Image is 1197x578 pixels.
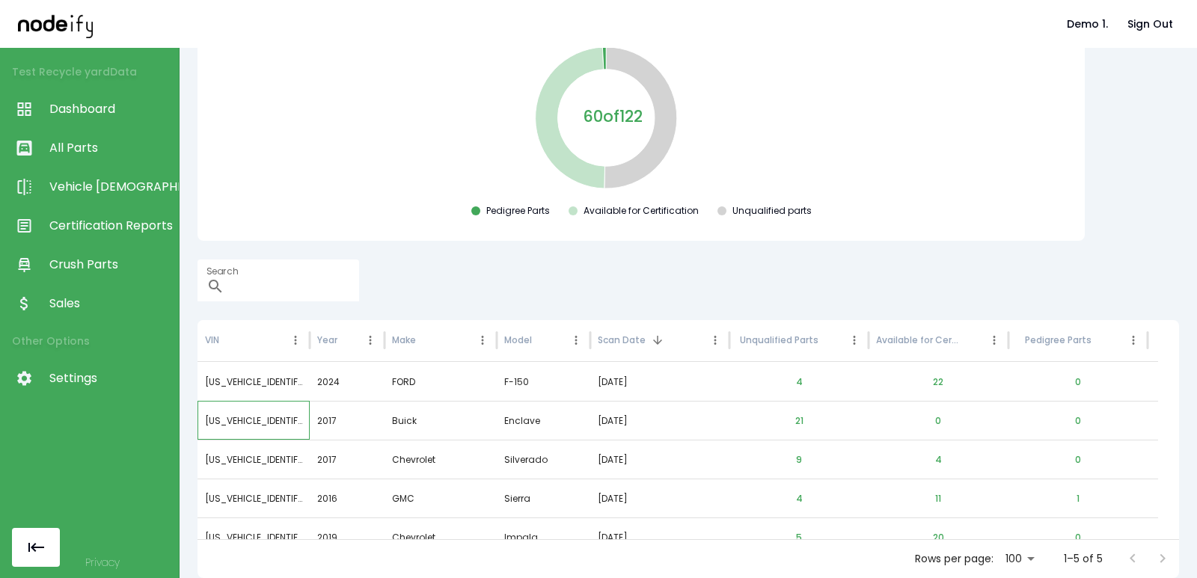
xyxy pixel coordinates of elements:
div: Silverado [497,440,590,479]
div: [DATE] [598,402,722,440]
div: 2017 [310,401,385,440]
div: Enclave [497,401,590,440]
div: VIN [205,333,219,347]
div: Make [392,333,416,347]
p: 60 of 122 [583,105,643,129]
div: Unqualified Parts [740,333,818,347]
span: All Parts [49,139,171,157]
button: Make column menu [472,330,493,351]
div: Chevrolet [385,440,497,479]
div: F-150 [497,362,590,401]
div: 2016 [310,479,385,517]
div: Sierra [497,479,590,517]
button: Pedigree Parts column menu [1123,330,1144,351]
div: Buick [385,401,497,440]
div: Unqualified parts [732,205,812,217]
button: 4 [923,442,954,478]
div: 5GAKVBKDXHJ343914 [198,401,310,440]
span: Sales [49,295,171,313]
button: Scan Date column menu [705,330,726,351]
span: Dashboard [49,100,171,118]
div: 2024 [310,362,385,401]
button: Sort [417,330,438,351]
button: 4 [784,364,815,400]
button: 0 [923,403,953,439]
label: Search [206,265,238,277]
button: 22 [921,364,955,400]
div: 100 [999,548,1040,570]
img: nodeify [18,10,93,37]
div: Pedigree Parts [486,205,550,217]
span: Crush Parts [49,256,171,274]
div: 2017 [310,440,385,479]
div: Available for Certification [584,205,699,217]
button: Sort [1093,330,1114,351]
div: [DATE] [598,518,722,556]
div: Impala [497,517,590,556]
span: Settings [49,369,171,387]
button: VIN column menu [285,330,306,351]
button: Sort [533,330,554,351]
button: 1 [1065,481,1092,517]
div: 1GCNKNEH0HZ319319 [198,440,310,479]
button: Sort [820,330,841,351]
div: 1GTV2MECXGZ309829 [198,479,310,517]
button: Unqualified Parts column menu [844,330,865,351]
button: Available for Certification column menu [984,330,1005,351]
div: [DATE] [598,440,722,479]
button: 11 [923,481,953,517]
button: Sort [647,330,668,351]
button: 5 [784,520,814,556]
div: 2019 [310,517,385,556]
div: 1G1105S31KU140362 [198,517,310,556]
button: 20 [921,520,956,556]
button: Sort [339,330,360,351]
button: Year column menu [360,330,381,351]
button: 9 [784,442,814,478]
div: [DATE] [598,479,722,517]
button: 21 [783,403,815,439]
span: Certification Reports [49,217,171,235]
div: Pedigree Parts [1025,333,1092,347]
div: FORD [385,362,497,401]
p: Rows per page: [915,551,994,566]
button: Sort [221,330,242,351]
button: Demo 1. [1061,10,1114,38]
button: Sign Out [1121,10,1179,38]
div: [DATE] [598,363,722,401]
a: Privacy [85,555,120,570]
div: 1FTFW5L83RKD38503 [198,362,310,401]
div: Chevrolet [385,517,497,556]
button: 4 [784,481,815,517]
p: 1–5 of 5 [1064,551,1103,566]
div: Model [504,333,532,347]
div: Available for Certification [876,333,961,347]
div: Scan Date [598,333,646,347]
div: Year [317,333,337,347]
div: GMC [385,479,497,517]
button: Sort [963,330,984,351]
span: Vehicle [DEMOGRAPHIC_DATA] [49,178,171,196]
button: Model column menu [566,330,587,351]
